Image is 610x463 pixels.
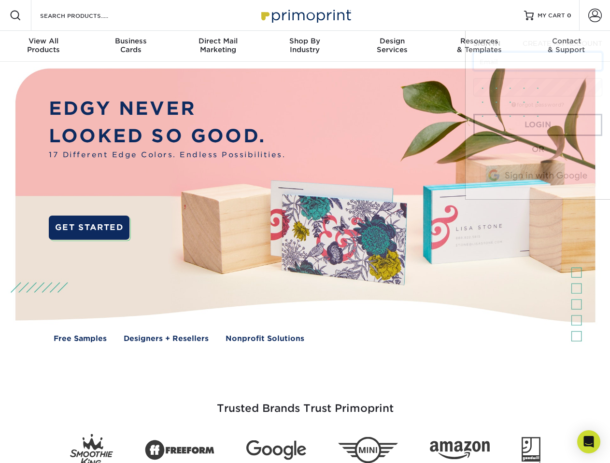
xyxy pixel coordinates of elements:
[261,37,348,45] span: Shop By
[436,37,523,54] div: & Templates
[261,37,348,54] div: Industry
[473,144,602,155] div: OR
[257,5,354,26] img: Primoprint
[49,95,285,123] p: EDGY NEVER
[87,37,174,54] div: Cards
[538,12,565,20] span: MY CART
[261,31,348,62] a: Shop ByIndustry
[124,333,209,344] a: Designers + Resellers
[349,37,436,45] span: Design
[436,37,523,45] span: Resources
[349,31,436,62] a: DesignServices
[174,37,261,54] div: Marketing
[39,10,133,21] input: SEARCH PRODUCTS.....
[473,52,602,70] input: Email
[246,440,306,460] img: Google
[2,434,82,460] iframe: Google Customer Reviews
[174,31,261,62] a: Direct MailMarketing
[473,114,602,136] a: Login
[87,31,174,62] a: BusinessCards
[511,102,564,108] a: forgot password?
[87,37,174,45] span: Business
[49,123,285,150] p: LOOKED SO GOOD.
[567,12,571,19] span: 0
[473,40,500,47] span: SIGN IN
[577,430,600,453] div: Open Intercom Messenger
[430,441,490,460] img: Amazon
[522,437,540,463] img: Goodwill
[23,379,588,426] h3: Trusted Brands Trust Primoprint
[49,216,129,240] a: GET STARTED
[54,333,107,344] a: Free Samples
[523,40,602,47] span: CREATE AN ACCOUNT
[174,37,261,45] span: Direct Mail
[49,150,285,161] span: 17 Different Edge Colors. Endless Possibilities.
[436,31,523,62] a: Resources& Templates
[349,37,436,54] div: Services
[226,333,304,344] a: Nonprofit Solutions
